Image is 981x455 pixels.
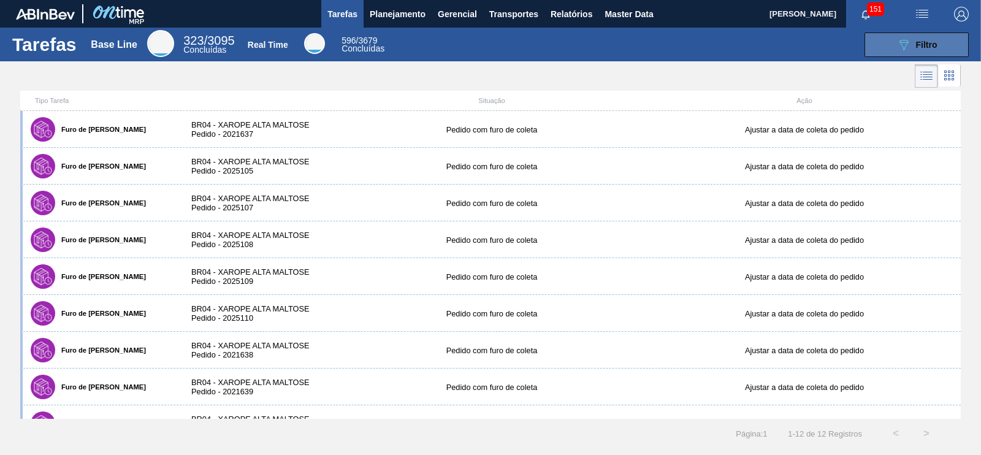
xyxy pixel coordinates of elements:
[915,7,929,21] img: userActions
[183,34,234,47] span: / 3095
[55,383,146,391] label: Furo de [PERSON_NAME]
[342,36,356,45] span: 596
[335,235,648,245] div: Pedido com furo de coleta
[648,235,961,245] div: Ajustar a data de coleta do pedido
[335,97,648,104] div: Situação
[179,231,335,249] div: BR04 - XAROPE ALTA MALTOSE Pedido - 2025108
[55,162,146,170] label: Furo de [PERSON_NAME]
[327,7,357,21] span: Tarefas
[648,346,961,355] div: Ajustar a data de coleta do pedido
[335,346,648,355] div: Pedido com furo de coleta
[335,162,648,171] div: Pedido com furo de coleta
[183,36,234,54] div: Base Line
[938,64,961,88] div: Visão em Cards
[335,383,648,392] div: Pedido com furo de coleta
[179,304,335,323] div: BR04 - XAROPE ALTA MALTOSE Pedido - 2025110
[183,45,226,55] span: Concluídas
[335,125,648,134] div: Pedido com furo de coleta
[846,6,885,23] button: Notificações
[16,9,75,20] img: TNhmsLtSVTkK8tSr43FrP2fwEKptu5GPRR3wAAAABJRU5ErkJggg==
[648,162,961,171] div: Ajustar a data de coleta do pedido
[370,7,426,21] span: Planejamento
[23,97,179,104] div: Tipo Tarefa
[12,37,77,52] h1: Tarefas
[147,30,174,57] div: Base Line
[489,7,538,21] span: Transportes
[179,267,335,286] div: BR04 - XAROPE ALTA MALTOSE Pedido - 2025109
[648,97,961,104] div: Ação
[55,199,146,207] label: Furo de [PERSON_NAME]
[648,383,961,392] div: Ajustar a data de coleta do pedido
[342,44,384,53] span: Concluídas
[648,199,961,208] div: Ajustar a data de coleta do pedido
[183,34,204,47] span: 323
[248,40,288,50] div: Real Time
[179,341,335,359] div: BR04 - XAROPE ALTA MALTOSE Pedido - 2021638
[55,346,146,354] label: Furo de [PERSON_NAME]
[55,273,146,280] label: Furo de [PERSON_NAME]
[911,418,942,449] button: >
[91,39,137,50] div: Base Line
[179,194,335,212] div: BR04 - XAROPE ALTA MALTOSE Pedido - 2025107
[342,36,377,45] span: / 3679
[648,272,961,281] div: Ajustar a data de coleta do pedido
[304,33,325,54] div: Real Time
[179,415,335,433] div: BR04 - XAROPE ALTA MALTOSE Pedido - 2021605
[648,125,961,134] div: Ajustar a data de coleta do pedido
[55,310,146,317] label: Furo de [PERSON_NAME]
[335,199,648,208] div: Pedido com furo de coleta
[867,2,884,16] span: 151
[179,157,335,175] div: BR04 - XAROPE ALTA MALTOSE Pedido - 2025105
[179,378,335,396] div: BR04 - XAROPE ALTA MALTOSE Pedido - 2021639
[335,309,648,318] div: Pedido com furo de coleta
[335,272,648,281] div: Pedido com furo de coleta
[865,32,969,57] button: Filtro
[551,7,592,21] span: Relatórios
[605,7,653,21] span: Master Data
[438,7,477,21] span: Gerencial
[55,236,146,243] label: Furo de [PERSON_NAME]
[880,418,911,449] button: <
[55,126,146,133] label: Furo de [PERSON_NAME]
[179,120,335,139] div: BR04 - XAROPE ALTA MALTOSE Pedido - 2021637
[736,429,767,438] span: Página : 1
[916,40,937,50] span: Filtro
[954,7,969,21] img: Logout
[648,309,961,318] div: Ajustar a data de coleta do pedido
[915,64,938,88] div: Visão em Lista
[342,37,384,53] div: Real Time
[786,429,862,438] span: 1 - 12 de 12 Registros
